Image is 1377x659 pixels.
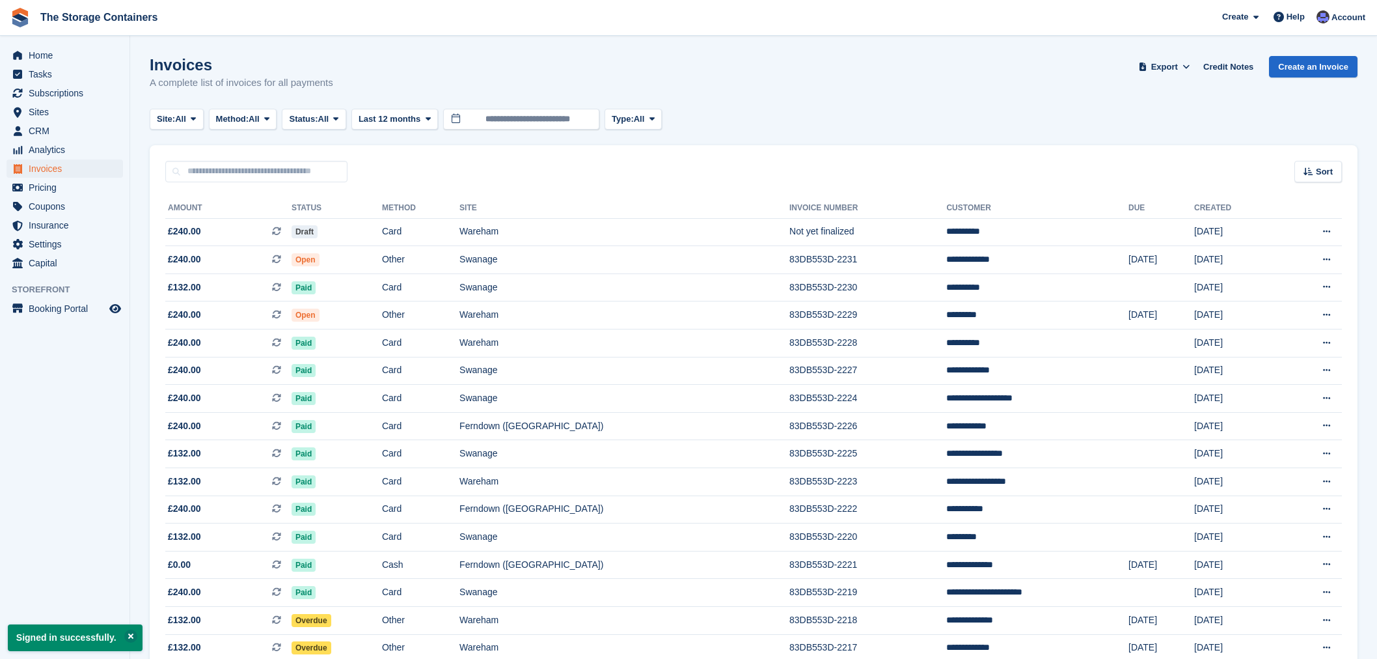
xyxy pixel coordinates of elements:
a: menu [7,103,123,121]
span: Site: [157,113,175,126]
span: Invoices [29,160,107,178]
td: 83DB553D-2221 [789,551,946,579]
span: Paid [292,364,316,377]
th: Site [459,198,789,219]
span: Capital [29,254,107,272]
td: Other [382,301,459,329]
a: Credit Notes [1198,56,1259,77]
span: Subscriptions [29,84,107,102]
span: £132.00 [168,530,201,544]
td: Card [382,496,459,524]
th: Amount [165,198,292,219]
span: £132.00 [168,613,201,627]
span: Paid [292,559,316,572]
p: Signed in successfully. [8,624,143,651]
td: 83DB553D-2219 [789,579,946,607]
a: menu [7,84,123,102]
td: 83DB553D-2224 [789,385,946,413]
a: menu [7,65,123,83]
td: [DATE] [1128,551,1194,579]
span: All [249,113,260,126]
td: 83DB553D-2230 [789,273,946,301]
td: Card [382,357,459,385]
span: All [634,113,645,126]
td: 83DB553D-2222 [789,496,946,524]
button: Type: All [605,109,662,130]
span: Paid [292,281,316,294]
span: Insurance [29,216,107,234]
span: Home [29,46,107,64]
span: £240.00 [168,502,201,516]
span: Paid [292,586,316,599]
button: Export [1136,56,1193,77]
span: CRM [29,122,107,140]
td: [DATE] [1194,273,1279,301]
a: The Storage Containers [35,7,163,28]
span: Paid [292,420,316,433]
td: [DATE] [1194,551,1279,579]
td: Card [382,329,459,358]
a: menu [7,235,123,253]
button: Status: All [282,109,346,130]
img: Dan Excell [1316,10,1329,23]
td: Ferndown ([GEOGRAPHIC_DATA]) [459,496,789,524]
td: 83DB553D-2227 [789,357,946,385]
td: Wareham [459,329,789,358]
span: Overdue [292,641,331,654]
td: Card [382,273,459,301]
td: Card [382,385,459,413]
td: 83DB553D-2223 [789,468,946,496]
span: Paid [292,503,316,516]
th: Customer [946,198,1128,219]
button: Last 12 months [351,109,438,130]
td: Card [382,579,459,607]
span: Open [292,253,320,266]
span: Overdue [292,614,331,627]
th: Invoice Number [789,198,946,219]
a: Create an Invoice [1269,56,1357,77]
th: Status [292,198,382,219]
td: Card [382,218,459,246]
span: Paid [292,392,316,405]
td: Not yet finalized [789,218,946,246]
td: Swanage [459,246,789,274]
td: Wareham [459,468,789,496]
th: Method [382,198,459,219]
span: £240.00 [168,308,201,322]
td: [DATE] [1194,357,1279,385]
td: Other [382,246,459,274]
span: £132.00 [168,447,201,460]
td: [DATE] [1194,218,1279,246]
span: Open [292,309,320,322]
span: Paid [292,475,316,488]
span: Settings [29,235,107,253]
td: [DATE] [1128,301,1194,329]
a: menu [7,122,123,140]
td: [DATE] [1128,607,1194,635]
td: Card [382,468,459,496]
td: Card [382,524,459,552]
img: stora-icon-8386f47178a22dfd0bd8f6a31ec36ba5ce8667c1dd55bd0f319d3a0aa187defe.svg [10,8,30,27]
a: menu [7,178,123,197]
a: menu [7,160,123,178]
a: menu [7,254,123,272]
td: 83DB553D-2228 [789,329,946,358]
span: Type: [612,113,634,126]
td: 83DB553D-2225 [789,440,946,468]
span: £240.00 [168,585,201,599]
span: Account [1331,11,1365,24]
td: Swanage [459,273,789,301]
td: [DATE] [1194,607,1279,635]
th: Created [1194,198,1279,219]
span: Help [1287,10,1305,23]
span: £240.00 [168,391,201,405]
span: Sites [29,103,107,121]
td: [DATE] [1194,579,1279,607]
span: £0.00 [168,558,191,572]
span: Tasks [29,65,107,83]
td: Wareham [459,218,789,246]
span: Status: [289,113,318,126]
td: Ferndown ([GEOGRAPHIC_DATA]) [459,551,789,579]
button: Site: All [150,109,204,130]
p: A complete list of invoices for all payments [150,76,333,91]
